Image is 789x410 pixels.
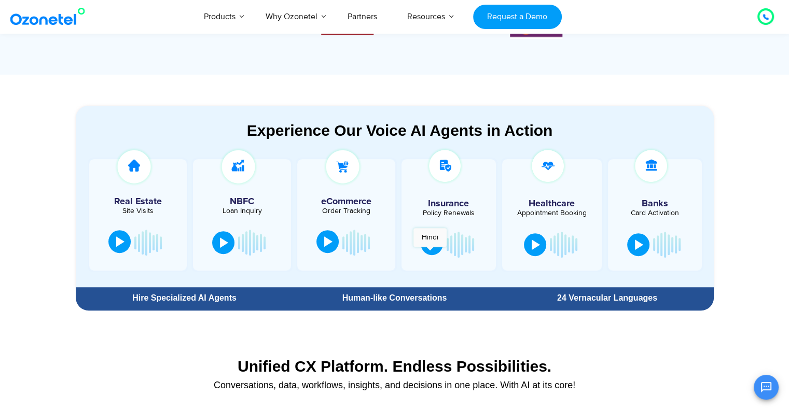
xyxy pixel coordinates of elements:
div: Order Tracking [302,207,390,215]
a: Request a Demo [473,5,562,29]
h5: Banks [613,199,697,208]
div: Experience Our Voice AI Agents in Action [86,121,714,139]
h5: NBFC [198,197,286,206]
div: Hire Specialized AI Agents [81,294,288,302]
div: Unified CX Platform. Endless Possibilities. [81,357,709,375]
h5: Real Estate [94,197,182,206]
div: 4 / 6 [321,16,373,35]
div: Appointment Booking [510,209,594,217]
div: Card Activation [613,209,697,217]
div: Human-like Conversations [293,294,495,302]
h5: Insurance [407,199,491,208]
button: Open chat [754,375,779,400]
div: Policy Renewals [407,209,491,217]
img: Picture12.png [321,16,373,35]
div: 24 Vernacular Languages [506,294,708,302]
div: Site Visits [94,207,182,215]
div: Conversations, data, workflows, insights, and decisions in one place. With AI at its core! [81,380,709,390]
div: Loan Inquiry [198,207,286,215]
h5: eCommerce [302,197,390,206]
h5: Healthcare [510,199,594,208]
